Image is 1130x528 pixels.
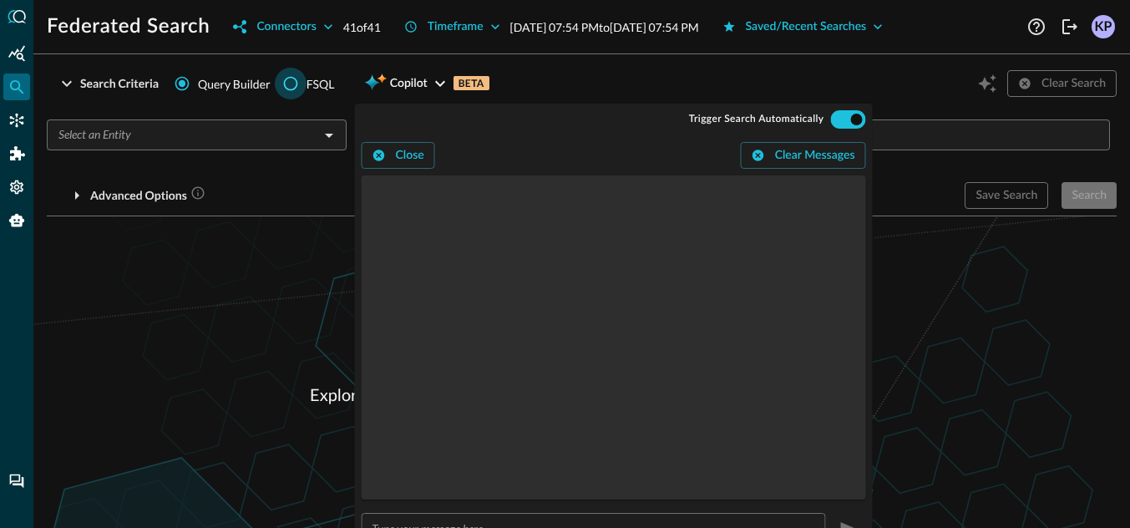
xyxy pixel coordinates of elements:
div: KP [1092,15,1115,38]
button: Logout [1057,13,1083,40]
div: Advanced Options [90,185,205,206]
div: Timeframe [428,17,484,38]
span: Trigger Search Automatically [689,113,824,126]
p: Welcome [PERSON_NAME] ! [310,338,854,383]
div: Search Criteria [80,74,159,94]
div: Connectors [3,107,30,134]
button: CopilotBETA [354,70,499,97]
input: Select an Entity [52,124,314,145]
span: Query Builder [198,75,271,93]
div: Connectors [256,17,316,38]
button: Open [317,124,341,147]
p: BETA [454,76,489,90]
span: Copilot [390,74,428,94]
p: 41 of 41 [343,18,381,36]
button: Advanced Options [47,182,215,209]
p: Explore your data with Query to identify and respond to threats in minutes. [310,383,854,408]
button: Timeframe [394,13,510,40]
div: Summary Insights [3,40,30,67]
div: Saved/Recent Searches [746,17,867,38]
button: Close [362,142,435,169]
button: Clear Messages [741,142,866,169]
div: Settings [3,174,30,201]
button: Help [1023,13,1050,40]
button: Saved/Recent Searches [712,13,894,40]
div: Chat [3,468,30,495]
div: Addons [4,140,31,167]
h1: Federated Search [47,13,210,40]
div: Federated Search [3,74,30,100]
div: FSQL [307,75,335,93]
button: Connectors [223,13,342,40]
p: [DATE] 07:54 PM to [DATE] 07:54 PM [510,18,699,36]
button: Search Criteria [47,70,169,97]
div: Query Agent [3,207,30,234]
